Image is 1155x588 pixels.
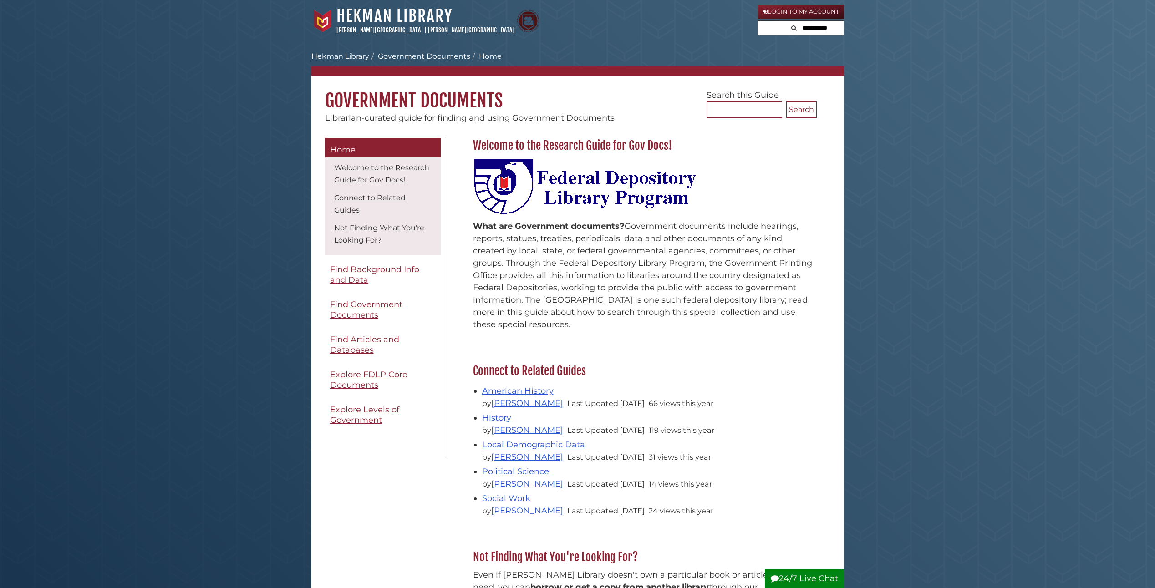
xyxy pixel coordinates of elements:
a: Find Articles and Databases [325,329,441,360]
a: Hekman Library [336,6,453,26]
span: Last Updated [DATE] [567,479,645,488]
a: Social Work [482,493,530,503]
a: Government Documents [378,52,470,61]
a: Local Demographic Data [482,440,585,450]
span: Explore FDLP Core Documents [330,370,407,390]
span: 24 views this year [649,506,713,515]
span: Last Updated [DATE] [567,506,645,515]
img: Calvin University [311,10,334,32]
a: [PERSON_NAME] [491,425,563,435]
button: Search [789,21,799,33]
a: History [482,413,511,423]
span: 14 views this year [649,479,712,488]
span: Librarian-curated guide for finding and using Government Documents [325,113,615,123]
a: Find Background Info and Data [325,259,441,290]
span: Last Updated [DATE] [567,426,645,435]
span: Explore Levels of Government [330,405,399,425]
nav: breadcrumb [311,51,844,76]
a: American History [482,386,554,396]
span: Find Articles and Databases [330,335,399,355]
h1: Government Documents [311,76,844,112]
div: Guide Pages [325,138,441,435]
span: Find Background Info and Data [330,264,419,285]
a: Not Finding What You're Looking For? [334,223,424,244]
a: Hekman Library [311,52,369,61]
i: Search [791,25,797,31]
span: by [482,426,565,435]
a: [PERSON_NAME] [491,398,563,408]
h2: Connect to Related Guides [468,364,817,378]
a: [PERSON_NAME] [491,452,563,462]
a: [PERSON_NAME] [491,506,563,516]
a: [PERSON_NAME] [491,479,563,489]
span: Last Updated [DATE] [567,452,645,461]
span: 119 views this year [649,426,714,435]
a: [PERSON_NAME][GEOGRAPHIC_DATA] [336,26,423,34]
span: 31 views this year [649,452,711,461]
a: Explore Levels of Government [325,400,441,430]
a: [PERSON_NAME][GEOGRAPHIC_DATA] [428,26,514,34]
span: by [482,452,565,461]
span: 66 views this year [649,399,713,408]
a: Political Science [482,466,549,476]
span: Home [330,145,356,155]
span: Last Updated [DATE] [567,399,645,408]
p: Government documents include hearings, reports, statues, treaties, periodicals, data and other do... [473,220,812,331]
span: by [482,399,565,408]
span: Find Government Documents [330,299,402,320]
img: Calvin Theological Seminary [517,10,539,32]
a: Welcome to the Research Guide for Gov Docs! [334,163,429,184]
li: Home [470,51,502,62]
a: Home [325,138,441,158]
button: 24/7 Live Chat [765,569,844,588]
a: Find Government Documents [325,294,441,325]
a: Explore FDLP Core Documents [325,365,441,395]
a: Connect to Related Guides [334,193,406,214]
a: Login to My Account [758,5,844,19]
span: by [482,479,565,488]
span: by [482,506,565,515]
button: Search [786,101,817,118]
h2: Not Finding What You're Looking For? [468,550,817,564]
strong: What are Government documents? [473,221,625,231]
span: | [424,26,427,34]
h2: Welcome to the Research Guide for Gov Docs! [468,138,817,153]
